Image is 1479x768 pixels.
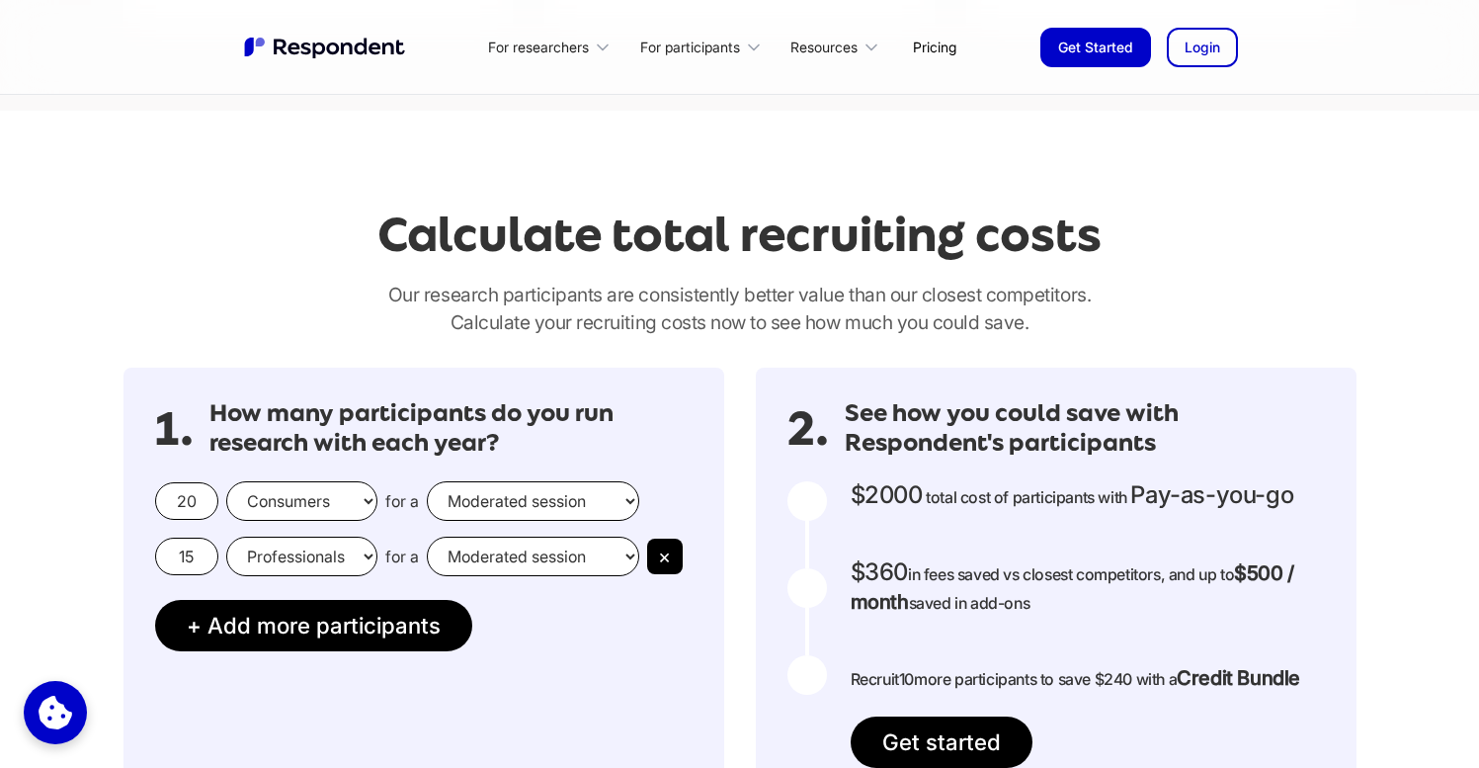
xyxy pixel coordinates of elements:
[377,208,1102,262] h2: Calculate total recruiting costs
[851,558,1325,617] p: in fees saved vs closest competitors, and up to saved in add-ons
[647,539,683,574] button: ×
[851,561,1294,614] strong: $500 / month
[209,399,693,458] h3: How many participants do you run research with each year?
[628,24,779,70] div: For participants
[899,669,914,689] span: 10
[790,38,858,57] div: Resources
[926,487,1127,507] span: total cost of participants with
[640,38,740,57] div: For participants
[1130,480,1293,509] span: Pay-as-you-go
[1177,666,1300,690] strong: Credit Bundle
[780,24,897,70] div: Resources
[851,664,1300,693] p: Recruit more participants to save $240 with a
[787,419,829,439] span: 2.
[242,35,410,60] img: Untitled UI logotext
[207,612,441,639] span: Add more participants
[897,24,972,70] a: Pricing
[155,419,194,439] span: 1.
[155,600,472,651] button: + Add more participants
[123,281,1356,336] p: Our research participants are consistently better value than our closest competitors.
[477,24,628,70] div: For researchers
[242,35,410,60] a: home
[845,399,1325,458] h3: See how you could save with Respondent's participants
[1167,28,1238,67] a: Login
[385,547,419,566] span: for a
[451,310,1029,334] span: Calculate your recruiting costs now to see how much you could save.
[488,38,589,57] div: For researchers
[851,557,908,586] span: $360
[385,491,419,511] span: for a
[851,717,1032,768] a: Get started
[1040,28,1151,67] a: Get Started
[187,612,202,639] span: +
[851,480,923,509] span: $2000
